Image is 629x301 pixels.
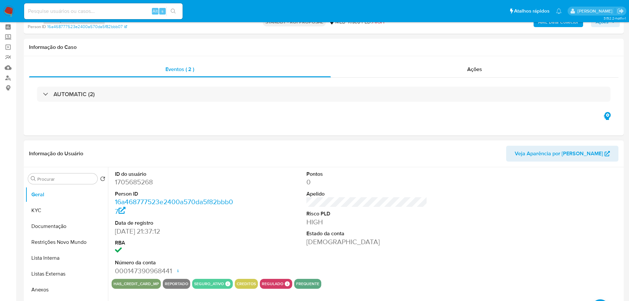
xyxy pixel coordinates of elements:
[25,234,108,250] button: Restrições Novo Mundo
[29,150,83,157] h1: Informação do Usuário
[25,266,108,282] button: Listas Externas
[194,282,224,285] button: seguro_ativo
[25,203,108,218] button: KYC
[28,24,46,30] b: Person ID
[556,8,562,14] a: Notificações
[161,8,163,14] span: s
[115,197,233,216] a: 16a468777523e2400a570da5f82bbb07
[306,190,428,198] dt: Apelido
[115,219,236,227] dt: Data de registro
[25,187,108,203] button: Geral
[115,177,236,187] dd: 1705685268
[577,8,615,14] p: lucas.portella@mercadolivre.com
[29,44,618,51] h1: Informação do Caso
[41,17,105,23] span: # 4TELYJbjTzEdqbYWADLwCYu8
[306,170,428,178] dt: Pontos
[115,259,236,266] dt: Número da conta
[306,210,428,217] dt: Risco PLD
[37,176,95,182] input: Procurar
[306,177,428,187] dd: 0
[165,65,194,73] span: Eventos ( 2 )
[115,190,236,198] dt: Person ID
[153,8,158,14] span: Alt
[515,146,603,162] span: Veja Aparência por [PERSON_NAME]
[115,239,236,246] dt: RBA
[604,16,626,21] span: 3.152.2-hotfix-1
[25,218,108,234] button: Documentação
[53,91,95,98] h3: AUTOMATIC (2)
[115,266,236,276] dd: 000147390968441
[115,170,236,178] dt: ID do usuário
[237,282,256,285] button: creditos
[25,250,108,266] button: Lista Interna
[306,237,428,246] dd: [DEMOGRAPHIC_DATA]
[25,282,108,298] button: Anexos
[37,87,611,102] div: AUTOMATIC (2)
[506,146,618,162] button: Veja Aparência por [PERSON_NAME]
[467,65,482,73] span: Ações
[24,7,183,16] input: Pesquise usuários ou casos...
[262,282,283,285] button: regulado
[165,282,188,285] button: reportado
[31,176,36,181] button: Procurar
[514,8,549,15] span: Atalhos rápidos
[617,8,624,15] a: Sair
[47,24,127,30] a: 16a468777523e2400a570da5f82bbb07
[296,282,319,285] button: frequente
[100,176,105,183] button: Retornar ao pedido padrão
[166,7,180,16] button: search-icon
[306,217,428,227] dd: HIGH
[306,230,428,237] dt: Estado da conta
[115,227,236,236] dd: [DATE] 21:37:12
[114,282,159,285] button: has_credit_card_mp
